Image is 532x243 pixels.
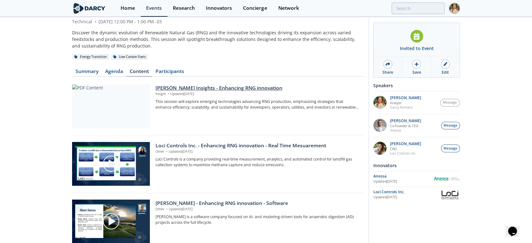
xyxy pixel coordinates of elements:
div: Updated [DATE] [373,195,440,200]
div: [PERSON_NAME] Insights - Enhancing RNG innovation [156,84,360,92]
p: Loci Controls Inc. [390,151,421,155]
p: [PERSON_NAME] [390,142,421,146]
div: Technical [DATE] 12:00 PM - 1:00 PM -03 [72,18,364,25]
div: Edit [442,70,449,75]
img: Video Content [72,142,150,186]
iframe: chat widget [506,218,526,237]
button: Message [441,122,460,130]
img: play-chapters-gray.svg [102,155,120,172]
div: Anessa [373,173,433,179]
div: Loci Controls Inc. [373,189,440,195]
p: Anessa [390,128,421,133]
img: fddc0511-1997-4ded-88a0-30228072d75f [373,96,387,109]
p: Loci Controls is a company providing real-time measurement, analytics, and automated control for ... [156,156,360,168]
button: Message [441,144,460,152]
p: Darcy Partners [390,105,421,110]
img: Profile [449,3,460,14]
span: Message [444,123,457,128]
p: [PERSON_NAME] is a software company focused on AI- and modeling-driven tools for anaerobic digest... [156,214,360,226]
a: PDF Content [PERSON_NAME] Insights - Enhancing RNG innovation Insight •Updated[DATE] This session... [72,84,364,128]
p: Insight Updated [DATE] [156,92,360,97]
p: CRO [390,147,421,151]
div: Events [146,6,162,11]
div: Network [278,6,299,11]
img: 1fdb2308-3d70-46db-bc64-f6eabefcce4d [373,119,387,132]
div: Updated [DATE] [373,179,433,184]
a: Video Content Loci Controls Inc. - Enhancing RNG innovation - Real Time Mesuarement Other •Update... [72,142,364,186]
a: Loci Controls Inc. Updated[DATE] Loci Controls Inc. [373,189,460,200]
img: logo-wide.svg [72,3,106,14]
div: Loci Controls Inc. - Enhancing RNG innovation - Real Time Mesuarement [156,142,360,150]
span: Message [444,146,457,151]
a: Content [126,69,152,76]
div: Discover the dynamic evolution of Renewable Natural Gas (RNG) and the innovative technologies dri... [72,29,364,49]
div: Invited to Event [400,45,434,52]
p: Co-Founder & CEO [390,124,421,128]
a: Participants [152,69,187,76]
span: Message [443,100,457,105]
a: Anessa Updated[DATE] Anessa [373,173,460,184]
div: [PERSON_NAME] - Enhancing RNG innovation - Software [156,200,360,207]
span: • [165,207,169,211]
div: Innovators [373,160,460,171]
div: Concierge [243,6,267,11]
a: Edit [431,56,460,77]
div: Speakers [373,80,460,91]
a: Agenda [102,69,126,76]
input: Advanced Search [392,3,444,14]
div: Low Carbon Fuels [111,54,148,60]
div: Save [412,70,421,75]
span: • [93,19,97,25]
img: play-chapters-gray.svg [102,212,120,230]
div: Innovators [206,6,232,11]
button: Message [440,99,460,107]
p: Other Updated [DATE] [156,207,360,212]
img: Anessa [433,177,460,180]
span: • [167,92,170,96]
div: Energy Transition [72,54,109,60]
span: • [165,149,169,154]
div: Home [121,6,135,11]
img: 737ad19b-6c50-4cdf-92c7-29f5966a019e [373,142,387,155]
a: Summary [72,69,102,76]
p: [PERSON_NAME] [390,119,421,123]
p: Analyst [390,101,421,105]
p: Other Updated [DATE] [156,149,360,154]
img: Loci Controls Inc. [440,189,460,200]
div: Research [173,6,195,11]
p: [PERSON_NAME] [390,96,421,100]
div: Share [382,70,393,75]
p: This session will explore emerging technologies advancing RNG production, emphasizing strategies ... [156,99,360,110]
